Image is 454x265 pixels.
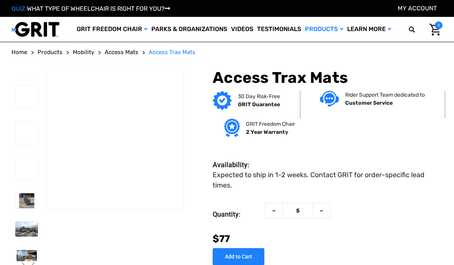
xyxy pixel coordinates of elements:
[229,17,255,42] a: Videos
[420,21,424,38] input: Search
[11,48,27,57] a: Home
[345,17,393,42] a: Learn More
[75,17,149,42] a: GRIT Freedom Chair
[255,17,303,42] a: Testimonials
[11,49,27,56] span: Home
[11,48,443,57] nav: Breadcrumb
[345,100,393,106] strong: Customer Service
[38,49,62,56] span: Products
[15,193,38,208] img: Access Trax Mats
[213,233,230,244] span: $77
[11,5,27,12] span: QUIZ:
[213,170,439,191] dd: Expected to ship in 1-2 weeks. Contact GRIT for order-specific lead times.
[20,72,36,81] button: Go to slide 6 of 6
[213,203,261,226] label: Quantity:
[213,69,443,87] h1: Access Trax Mats
[213,91,232,110] img: GRIT Guarantee
[238,101,280,108] strong: GRIT Guarantee
[345,91,425,99] p: Rider Support Team dedicated to
[149,48,195,57] a: Access Trax Mats
[11,5,170,12] a: QUIZ:WHAT TYPE OF WHEELCHAIR IS RIGHT FOR YOU?
[303,17,345,42] a: Products
[224,119,240,138] img: Grit freedom
[320,91,339,107] img: Customer service
[73,49,94,56] span: Mobility
[398,5,437,12] a: Account
[105,49,138,56] span: Access Mats
[15,250,38,265] img: Access Trax Mats
[73,48,94,57] a: Mobility
[15,86,38,109] img: Access Trax Mats
[246,120,295,128] p: GRIT Freedom Chair
[435,21,443,29] span: 0
[46,77,184,200] img: Access Trax Mats
[38,48,62,57] a: Products
[149,17,229,42] a: Parks & Organizations
[238,92,280,100] p: 30 Day Risk-Free
[149,49,195,56] span: Access Trax Mats
[246,129,288,135] strong: 2 Year Warranty
[424,21,443,38] a: Cart with 0 items
[15,158,38,180] img: Access Trax Mats
[213,160,261,170] dt: Availability:
[429,24,441,36] img: Cart
[105,48,138,57] a: Access Mats
[15,122,38,144] img: Access Trax Mats
[15,222,38,237] img: Access Trax Mats
[11,21,59,37] img: GRIT All-Terrain Wheelchair and Mobility Equipment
